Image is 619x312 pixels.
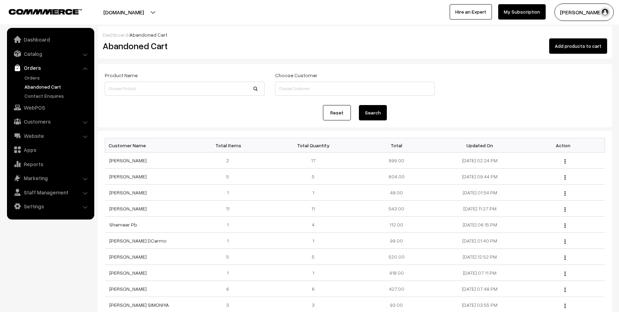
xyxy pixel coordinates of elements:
td: [DATE] 12:52 PM [438,249,522,265]
th: Updated On [438,138,522,153]
input: Choose Customer [275,82,435,96]
a: Hire an Expert [450,4,492,20]
td: 112.00 [355,217,438,233]
img: user [600,7,610,17]
td: 418.00 [355,265,438,281]
td: 11 [188,201,272,217]
td: 520.00 [355,249,438,265]
td: [DATE] 06:15 PM [438,217,522,233]
a: Apps [9,143,92,156]
img: Menu [565,304,566,308]
td: 6 [272,281,355,297]
td: 6 [188,281,272,297]
a: My Subscription [498,4,546,20]
td: [DATE] 11:27 PM [438,201,522,217]
a: [PERSON_NAME] [109,286,147,292]
a: [PERSON_NAME] [109,190,147,195]
th: Customer Name [105,138,189,153]
a: Marketing [9,172,92,184]
button: [PERSON_NAME]… [554,3,614,21]
a: Orders [23,74,92,81]
a: Shemeer Pb [109,222,137,228]
a: Orders [9,61,92,74]
td: [DATE] 07:48 PM [438,281,522,297]
td: [DATE] 01:40 PM [438,233,522,249]
th: Action [522,138,605,153]
button: Search [359,105,387,120]
td: [DATE] 01:54 PM [438,185,522,201]
a: Reports [9,158,92,170]
button: Add products to cart [549,38,607,54]
td: 427.00 [355,281,438,297]
td: 2 [188,153,272,169]
img: Menu [565,223,566,228]
img: Menu [565,175,566,180]
td: 11 [272,201,355,217]
td: 1 [188,265,272,281]
td: 99.00 [355,233,438,249]
button: [DOMAIN_NAME] [79,3,168,21]
a: Website [9,129,92,142]
a: Abandoned Cart [23,83,92,90]
a: [PERSON_NAME] [109,157,147,163]
img: Menu [565,272,566,276]
input: Choose Product [105,82,265,96]
th: Total [355,138,438,153]
td: 604.00 [355,169,438,185]
img: Menu [565,207,566,212]
a: [PERSON_NAME] SIMONIYA [109,302,169,308]
th: Total Items [188,138,272,153]
a: COMMMERCE [9,7,70,15]
a: Staff Management [9,186,92,199]
td: 5 [272,249,355,265]
td: 17 [272,153,355,169]
img: Menu [565,191,566,196]
label: Product Name [105,72,138,79]
a: WebPOS [9,101,92,114]
td: [DATE] 02:24 PM [438,153,522,169]
td: [DATE] 09:44 PM [438,169,522,185]
h2: Abandoned Cart [103,40,264,51]
td: 543.00 [355,201,438,217]
label: Choose Customer [275,72,317,79]
img: Menu [565,159,566,164]
a: [PERSON_NAME] DCarmo [109,238,167,244]
a: Contact Enquires [23,92,92,99]
td: 1 [188,233,272,249]
a: [PERSON_NAME] [109,173,147,179]
td: 1 [272,185,355,201]
td: 5 [188,169,272,185]
td: 999.00 [355,153,438,169]
a: [PERSON_NAME] [109,270,147,276]
a: [PERSON_NAME] [109,206,147,211]
a: Reset [323,105,351,120]
div: / [103,31,607,38]
img: COMMMERCE [9,9,82,14]
img: Menu [565,239,566,244]
td: [DATE] 07:11 PM [438,265,522,281]
a: Dashboard [9,33,92,46]
a: Dashboard [103,32,128,38]
td: 5 [188,249,272,265]
td: 1 [272,233,355,249]
a: [PERSON_NAME] [109,254,147,260]
td: 1 [188,217,272,233]
a: Customers [9,115,92,128]
td: 48.00 [355,185,438,201]
th: Total Quantity [272,138,355,153]
a: Catalog [9,47,92,60]
td: 5 [272,169,355,185]
td: 4 [272,217,355,233]
td: 1 [188,185,272,201]
td: 1 [272,265,355,281]
img: Menu [565,255,566,260]
span: Abandoned Cart [130,32,167,38]
a: Settings [9,200,92,213]
img: Menu [565,288,566,292]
